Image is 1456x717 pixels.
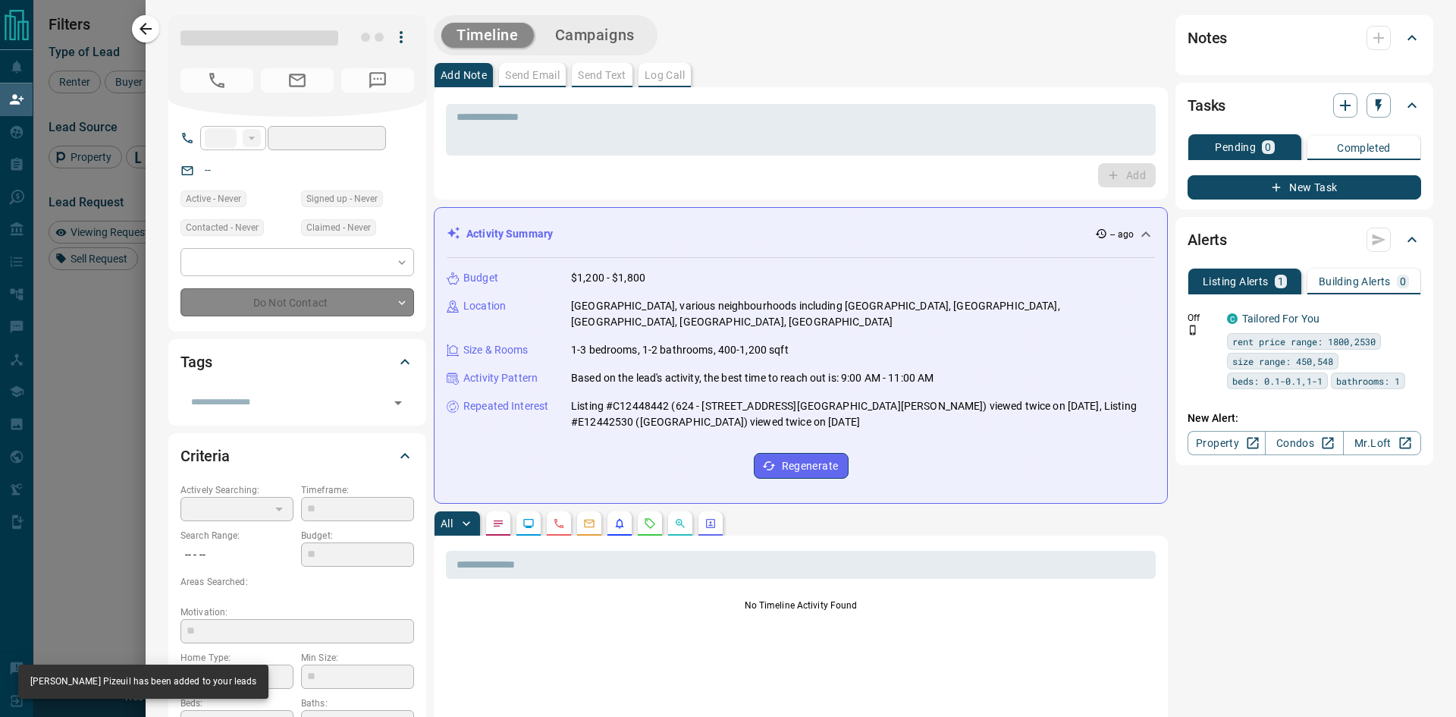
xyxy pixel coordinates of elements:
[1232,334,1376,349] span: rent price range: 1800,2530
[301,529,414,542] p: Budget:
[674,517,686,530] svg: Opportunities
[180,288,414,316] div: Do Not Contact
[1203,276,1269,287] p: Listing Alerts
[447,220,1155,248] div: Activity Summary-- ago
[571,398,1155,430] p: Listing #C12448442 (624 - [STREET_ADDRESS][GEOGRAPHIC_DATA][PERSON_NAME]) viewed twice on [DATE],...
[180,438,414,474] div: Criteria
[1188,87,1421,124] div: Tasks
[180,444,230,468] h2: Criteria
[1188,175,1421,200] button: New Task
[1232,354,1333,369] span: size range: 450,548
[571,270,645,286] p: $1,200 - $1,800
[306,220,371,235] span: Claimed - Never
[492,517,504,530] svg: Notes
[180,575,414,589] p: Areas Searched:
[463,370,538,386] p: Activity Pattern
[1188,222,1421,258] div: Alerts
[186,220,259,235] span: Contacted - Never
[180,344,414,380] div: Tags
[180,68,253,93] span: No Number
[261,68,334,93] span: No Email
[553,517,565,530] svg: Calls
[180,651,293,665] p: Home Type:
[644,517,656,530] svg: Requests
[30,669,256,694] div: [PERSON_NAME] Pizeuil has been added to your leads
[1278,276,1284,287] p: 1
[571,342,789,358] p: 1-3 bedrooms, 1-2 bathrooms, 400-1,200 sqft
[180,350,212,374] h2: Tags
[1188,93,1225,118] h2: Tasks
[1265,142,1271,153] p: 0
[571,298,1155,330] p: [GEOGRAPHIC_DATA], various neighbourhoods including [GEOGRAPHIC_DATA], [GEOGRAPHIC_DATA], [GEOGRA...
[1265,431,1343,455] a: Condos
[1215,142,1256,153] p: Pending
[341,68,414,93] span: No Number
[1188,26,1227,50] h2: Notes
[466,226,553,242] p: Activity Summary
[463,342,529,358] p: Size & Rooms
[1337,143,1391,153] p: Completed
[301,483,414,497] p: Timeframe:
[613,517,626,530] svg: Listing Alerts
[180,483,293,497] p: Actively Searching:
[1188,431,1266,455] a: Property
[446,599,1156,612] p: No Timeline Activity Found
[388,392,409,414] button: Open
[754,453,849,479] button: Regenerate
[1188,20,1421,56] div: Notes
[306,191,378,206] span: Signed up - Never
[583,517,595,530] svg: Emails
[301,697,414,710] p: Baths:
[186,191,241,206] span: Active - Never
[1227,313,1238,324] div: condos.ca
[463,270,498,286] p: Budget
[1242,313,1319,325] a: Tailored For You
[1400,276,1406,287] p: 0
[1336,373,1400,388] span: bathrooms: 1
[441,70,487,80] p: Add Note
[180,605,414,619] p: Motivation:
[180,542,293,568] p: -- - --
[571,370,934,386] p: Based on the lead's activity, the best time to reach out is: 9:00 AM - 11:00 AM
[441,518,453,529] p: All
[301,651,414,665] p: Min Size:
[704,517,717,530] svg: Agent Actions
[180,529,293,542] p: Search Range:
[1188,228,1227,252] h2: Alerts
[1232,373,1323,388] span: beds: 0.1-0.1,1-1
[1110,228,1134,241] p: -- ago
[1188,410,1421,426] p: New Alert:
[180,697,293,710] p: Beds:
[1319,276,1391,287] p: Building Alerts
[1343,431,1421,455] a: Mr.Loft
[522,517,535,530] svg: Lead Browsing Activity
[1188,311,1218,325] p: Off
[205,164,211,176] a: --
[441,23,534,48] button: Timeline
[1188,325,1198,335] svg: Push Notification Only
[463,298,506,314] p: Location
[540,23,650,48] button: Campaigns
[463,398,548,414] p: Repeated Interest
